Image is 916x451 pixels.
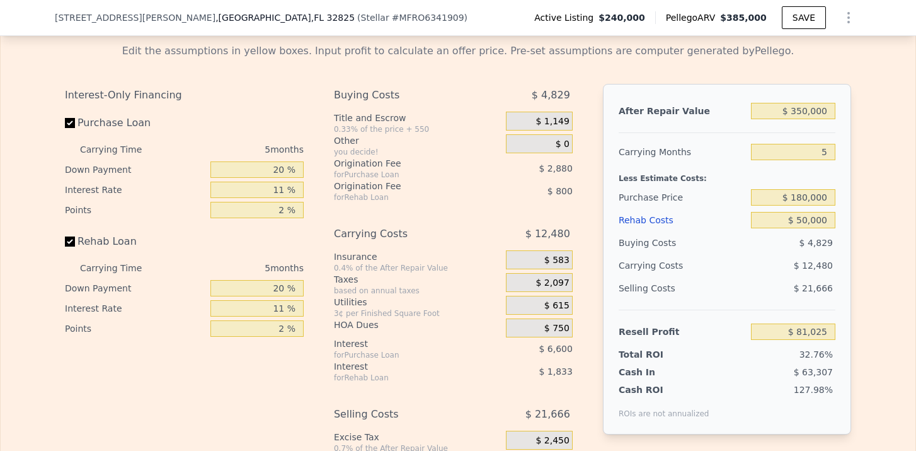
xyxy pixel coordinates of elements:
span: $ 1,833 [539,366,572,377]
label: Rehab Loan [65,230,205,253]
span: $ 2,880 [539,163,572,173]
div: for Rehab Loan [334,192,474,202]
span: $385,000 [720,13,767,23]
span: $ 12,480 [794,261,833,271]
div: Carrying Costs [334,223,474,245]
div: Carrying Time [80,258,162,278]
span: Stellar [361,13,389,23]
div: Points [65,319,205,339]
span: 32.76% [799,349,833,360]
span: $ 2,097 [535,278,569,289]
div: Origination Fee [334,180,474,192]
button: Show Options [836,5,861,30]
div: Buying Costs [334,84,474,107]
div: Other [334,134,501,147]
div: for Rehab Loan [334,373,474,383]
div: Selling Costs [619,277,746,300]
div: Interest-Only Financing [65,84,304,107]
div: HOA Dues [334,319,501,331]
div: 3¢ per Finished Square Foot [334,308,501,319]
label: Purchase Loan [65,112,205,134]
div: 0.4% of the After Repair Value [334,263,501,273]
div: 5 months [167,258,304,278]
span: $ 1,149 [535,116,569,127]
span: $ 21,666 [794,283,833,293]
div: Excise Tax [334,431,501,443]
div: Edit the assumptions in yellow boxes. Input profit to calculate an offer price. Pre-set assumptio... [65,44,851,59]
div: Carrying Costs [619,254,697,277]
span: $240,000 [598,11,645,24]
div: for Purchase Loan [334,170,474,180]
div: Selling Costs [334,403,474,426]
div: Insurance [334,250,501,263]
div: ( ) [357,11,467,24]
div: Cash In [619,366,697,378]
span: $ 4,829 [799,238,833,248]
span: , FL 32825 [311,13,355,23]
span: $ 583 [544,255,570,266]
span: Active Listing [534,11,598,24]
div: Interest [334,360,474,373]
input: Purchase Loan [65,118,75,128]
span: $ 750 [544,323,570,334]
div: After Repair Value [619,100,746,122]
div: for Purchase Loan [334,350,474,360]
div: Carrying Months [619,141,746,163]
span: Pellego ARV [666,11,721,24]
div: Points [65,200,205,220]
div: Origination Fee [334,157,474,170]
span: $ 12,480 [525,223,570,245]
span: $ 6,600 [539,344,572,354]
div: Interest Rate [65,180,205,200]
input: Rehab Loan [65,237,75,247]
div: you decide! [334,147,501,157]
span: # MFRO6341909 [392,13,464,23]
div: 0.33% of the price + 550 [334,124,501,134]
div: Total ROI [619,348,697,361]
div: based on annual taxes [334,286,501,296]
div: Title and Escrow [334,112,501,124]
span: $ 21,666 [525,403,570,426]
span: [STREET_ADDRESS][PERSON_NAME] [55,11,215,24]
div: Buying Costs [619,231,746,254]
div: Purchase Price [619,186,746,209]
span: $ 4,829 [532,84,570,107]
span: $ 0 [556,139,570,150]
div: Interest Rate [65,298,205,319]
div: Resell Profit [619,320,746,343]
button: SAVE [782,6,826,29]
span: $ 2,450 [535,435,569,447]
div: Cash ROI [619,384,709,396]
span: $ 800 [547,186,573,196]
span: $ 615 [544,300,570,312]
div: Carrying Time [80,139,162,160]
div: Rehab Costs [619,209,746,231]
span: , [GEOGRAPHIC_DATA] [215,11,355,24]
div: Interest [334,337,474,350]
div: Down Payment [65,278,205,298]
div: ROIs are not annualized [619,396,709,419]
div: Taxes [334,273,501,286]
div: Less Estimate Costs: [619,163,835,186]
span: $ 63,307 [794,367,833,377]
div: Utilities [334,296,501,308]
span: 127.98% [794,385,833,395]
div: 5 months [167,139,304,160]
div: Down Payment [65,160,205,180]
